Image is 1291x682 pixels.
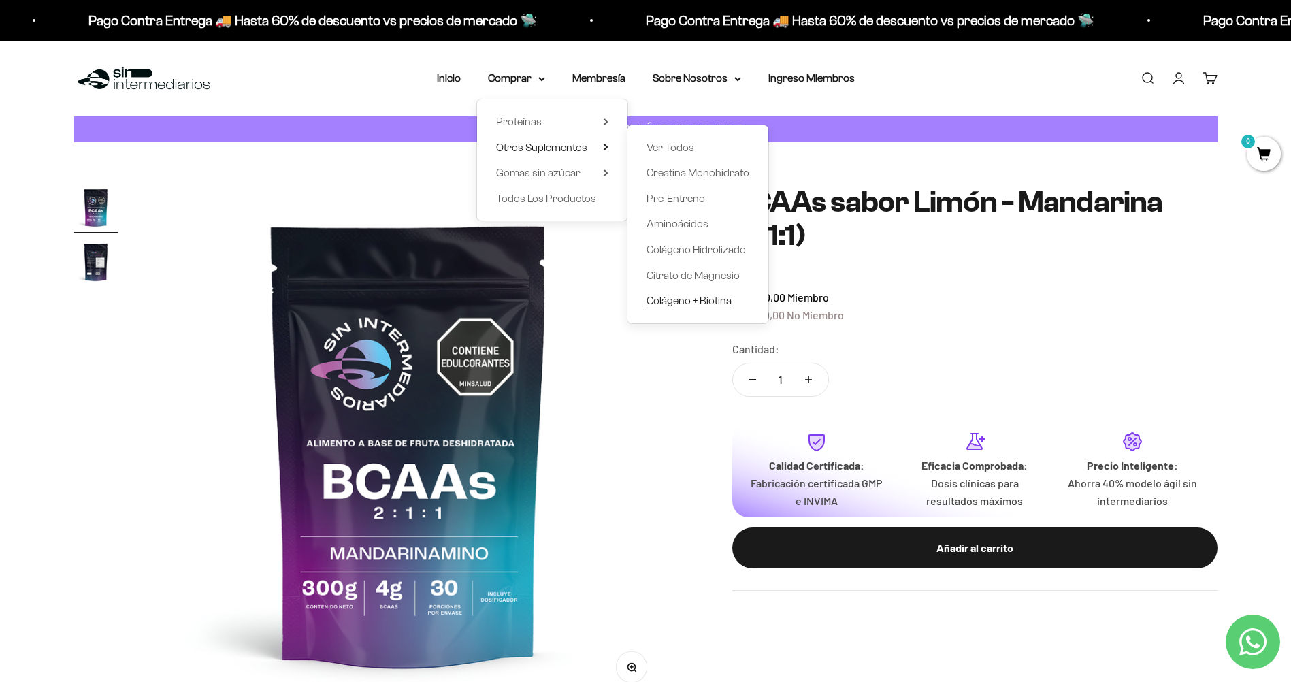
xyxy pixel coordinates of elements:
a: Pre-Entreno [647,190,749,208]
span: Aminoácidos [647,218,708,229]
label: Cantidad: [732,340,779,358]
a: Aminoácidos [647,215,749,233]
a: Ingreso Miembros [768,72,855,84]
span: Miembro [787,291,829,304]
span: Pre-Entreno [647,193,705,204]
p: Pago Contra Entrega 🚚 Hasta 60% de descuento vs precios de mercado 🛸 [646,10,1094,31]
a: Todos Los Productos [496,190,608,208]
summary: Gomas sin azúcar [496,164,608,182]
a: 4.24.2 de 5.0 estrellas [732,263,1218,278]
mark: 0 [1240,133,1256,150]
img: BCAAs sabor Limón - Mandarina (2:1:1) [74,240,118,284]
a: CUANTA PROTEÍNA NECESITAS [74,116,1218,143]
button: Ir al artículo 1 [74,186,118,233]
summary: Comprar [488,69,545,87]
h1: BCAAs sabor Limón - Mandarina (2:1:1) [732,186,1218,252]
button: Aumentar cantidad [789,363,828,396]
a: Inicio [437,72,461,84]
span: Creatina Monohidrato [647,167,749,178]
div: Añadir al carrito [759,539,1190,557]
a: 0 [1247,148,1281,163]
strong: Calidad Certificada: [769,459,864,472]
a: Membresía [572,72,625,84]
button: Añadir al carrito [732,527,1218,568]
a: Ver Todos [647,139,749,157]
p: Ahorra 40% modelo ágil sin intermediarios [1064,474,1200,509]
span: No Miembro [787,308,844,321]
a: Creatina Monohidrato [647,164,749,182]
span: Gomas sin azúcar [496,167,581,178]
strong: Precio Inteligente: [1087,459,1178,472]
p: Fabricación certificada GMP e INVIMA [749,474,885,509]
strong: Eficacia Comprobada: [921,459,1028,472]
a: Citrato de Magnesio [647,267,749,285]
span: Otros Suplementos [496,142,587,153]
p: Dosis clínicas para resultados máximos [906,474,1043,509]
span: Ver Todos [647,142,694,153]
span: Proteínas [496,116,542,127]
span: Todos Los Productos [496,193,596,204]
span: Colágeno Hidrolizado [647,244,746,255]
img: BCAAs sabor Limón - Mandarina (2:1:1) [74,186,118,229]
summary: Otros Suplementos [496,139,608,157]
a: Colágeno Hidrolizado [647,241,749,259]
span: Citrato de Magnesio [647,270,740,281]
summary: Sobre Nosotros [653,69,741,87]
a: Colágeno + Biotina [647,292,749,310]
span: Colágeno + Biotina [647,295,732,306]
summary: Proteínas [496,113,608,131]
p: Pago Contra Entrega 🚚 Hasta 60% de descuento vs precios de mercado 🛸 [88,10,537,31]
button: Ir al artículo 2 [74,240,118,288]
button: Reducir cantidad [733,363,772,396]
